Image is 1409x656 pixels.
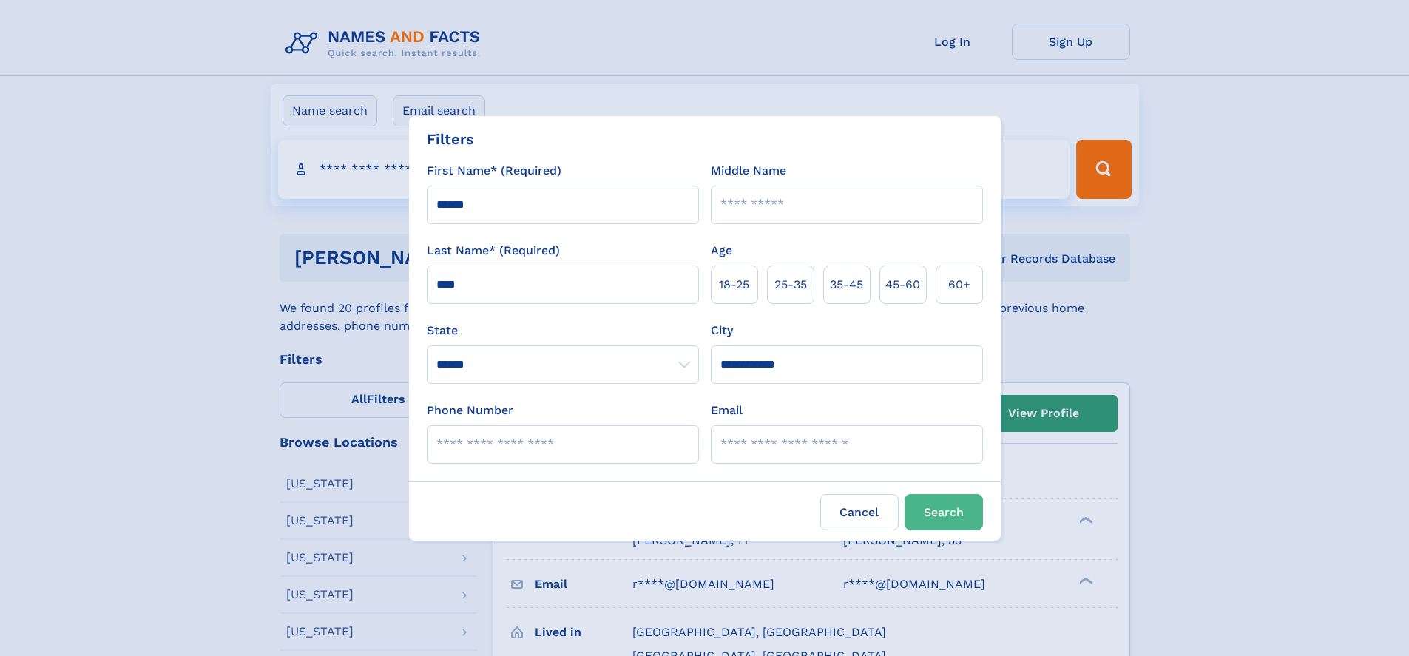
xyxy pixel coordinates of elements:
span: 18‑25 [719,276,749,294]
label: State [427,322,699,339]
span: 60+ [948,276,970,294]
div: Filters [427,128,474,150]
label: Last Name* (Required) [427,242,560,260]
span: 35‑45 [830,276,863,294]
span: 45‑60 [885,276,920,294]
label: Cancel [820,494,899,530]
label: First Name* (Required) [427,162,561,180]
label: Email [711,402,743,419]
button: Search [905,494,983,530]
label: Age [711,242,732,260]
label: City [711,322,733,339]
label: Middle Name [711,162,786,180]
label: Phone Number [427,402,513,419]
span: 25‑35 [774,276,807,294]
